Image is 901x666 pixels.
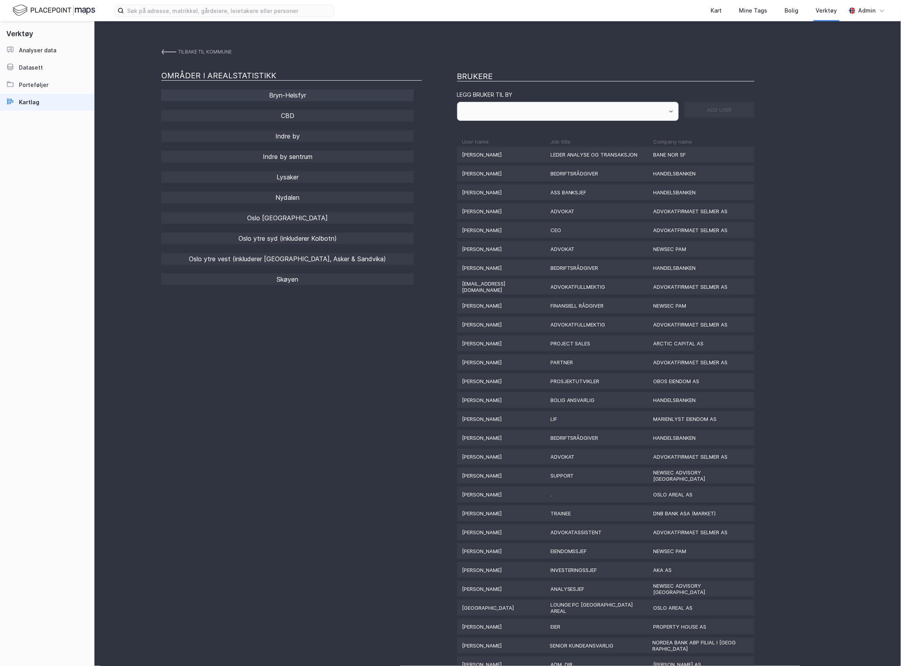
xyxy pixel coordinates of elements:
[457,321,545,328] div: [PERSON_NAME]
[862,628,901,666] div: Kontrollprogram for chat
[545,208,648,214] div: advokat
[545,265,648,271] div: Bedriftsrådgiver
[457,265,545,271] div: [PERSON_NAME]
[457,548,545,554] div: [PERSON_NAME]
[457,397,545,403] div: [PERSON_NAME]
[457,472,545,479] div: [PERSON_NAME]
[545,321,648,328] div: Advokatfullmektig
[161,49,176,55] img: BackButton.72d039ae688316798c97bc7471d4fa5d.svg
[648,529,737,535] div: Advokatfirmaet Selmer AS
[545,189,648,196] div: Ass banksjef
[161,89,414,101] div: Bryn-Helsfyr
[648,583,737,595] div: Newsec Advisory [GEOGRAPHIC_DATA]
[124,5,334,17] input: Søk på adresse, matrikkel, gårdeiere, leietakere eller personer
[648,491,737,498] div: Oslo Areal AS
[458,102,679,120] input: Open
[457,208,545,214] div: [PERSON_NAME]
[19,80,48,90] div: Porteføljer
[545,567,648,573] div: Investeringssjef
[648,605,737,611] div: Oslo Areal AS
[161,253,414,265] div: Oslo ytre vest (inkluderer [GEOGRAPHIC_DATA], Asker & Sandvika)
[648,416,737,422] div: Marienlyst Eiendom AS
[545,397,648,403] div: Bolig ansvarlig
[859,6,876,15] div: Admin
[862,628,901,666] iframe: Chat Widget
[685,102,754,118] button: add user
[545,472,648,479] div: Support
[457,227,545,233] div: [PERSON_NAME]
[457,510,545,517] div: [PERSON_NAME]
[457,529,545,535] div: [PERSON_NAME]
[161,110,414,122] div: CBD
[545,548,648,554] div: Eiendomssjef
[550,138,648,145] div: Job title
[545,529,648,535] div: advokatassistent
[161,130,414,142] div: Indre by
[457,151,545,158] div: [PERSON_NAME]
[545,491,648,498] div: .
[648,284,737,290] div: Advokatfirmaet Selmer AS
[648,227,737,233] div: Advokatfirmaet Selmer AS
[457,491,545,498] div: [PERSON_NAME]
[161,45,232,59] a: Tilbake til kommune
[457,416,545,422] div: [PERSON_NAME]
[545,642,648,649] div: Senior kundeansvarlig
[457,280,545,293] div: [EMAIL_ADDRESS][DOMAIN_NAME]
[457,91,755,98] div: Legg bruker til by
[739,6,768,15] div: Mine Tags
[816,6,837,15] div: Verktøy
[545,246,648,252] div: advokat
[648,510,737,517] div: DNB BANK ASA (Market)
[457,586,545,592] div: [PERSON_NAME]
[545,284,648,290] div: Advokatfullmektig
[648,624,737,630] div: Property House AS
[648,639,737,652] div: Nordea Bank Abp Filial i [GEOGRAPHIC_DATA]
[457,340,545,347] div: [PERSON_NAME]
[545,340,648,347] div: Project Sales
[648,567,737,573] div: AKA AS
[545,586,648,592] div: Analysesjef
[648,435,737,441] div: Handelsbanken
[648,151,737,158] div: Bane NOR SF
[457,567,545,573] div: [PERSON_NAME]
[545,227,648,233] div: CEO
[457,246,545,252] div: [PERSON_NAME]
[545,510,648,517] div: Trainee
[13,4,95,17] img: logo.f888ab2527a4732fd821a326f86c7f29.svg
[648,189,737,196] div: Handelsbanken
[457,72,755,81] div: Brukere
[648,340,737,347] div: Arctic Capital AS
[457,359,545,365] div: [PERSON_NAME]
[648,170,737,177] div: Handelsbanken
[785,6,799,15] div: Bolig
[545,435,648,441] div: Bedriftsrådgiver
[668,108,674,114] button: Open
[161,151,414,162] div: Indre by sentrum
[648,378,737,384] div: OBOS Eiendom AS
[648,321,737,328] div: Advokatfirmaet Selmer AS
[161,71,422,81] div: Områder i Arealstatistikk
[178,45,232,59] div: Tilbake til kommune
[457,642,545,649] div: [PERSON_NAME]
[19,98,39,107] div: Kartlag
[19,46,56,55] div: Analyser data
[711,6,722,15] div: Kart
[457,189,545,196] div: [PERSON_NAME]
[457,624,545,630] div: [PERSON_NAME]
[545,624,648,630] div: eier
[648,397,737,403] div: Handelsbanken
[545,151,648,158] div: Leder analyse og transaksjon
[648,359,737,365] div: Advokatfirmaet Selmer AS
[161,171,414,183] div: Lysaker
[545,416,648,422] div: LIF
[161,232,414,244] div: Oslo ytre syd (inkluderer Kolbotn)
[161,273,414,285] div: Skøyen
[654,138,737,145] div: Company name
[462,138,545,145] div: User name
[457,605,545,611] div: [GEOGRAPHIC_DATA]
[648,208,737,214] div: Advokatfirmaet Selmer AS
[545,378,648,384] div: Prosjektutvikler
[545,454,648,460] div: Advokat
[545,170,648,177] div: Bedriftsrådgiver
[457,378,545,384] div: [PERSON_NAME]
